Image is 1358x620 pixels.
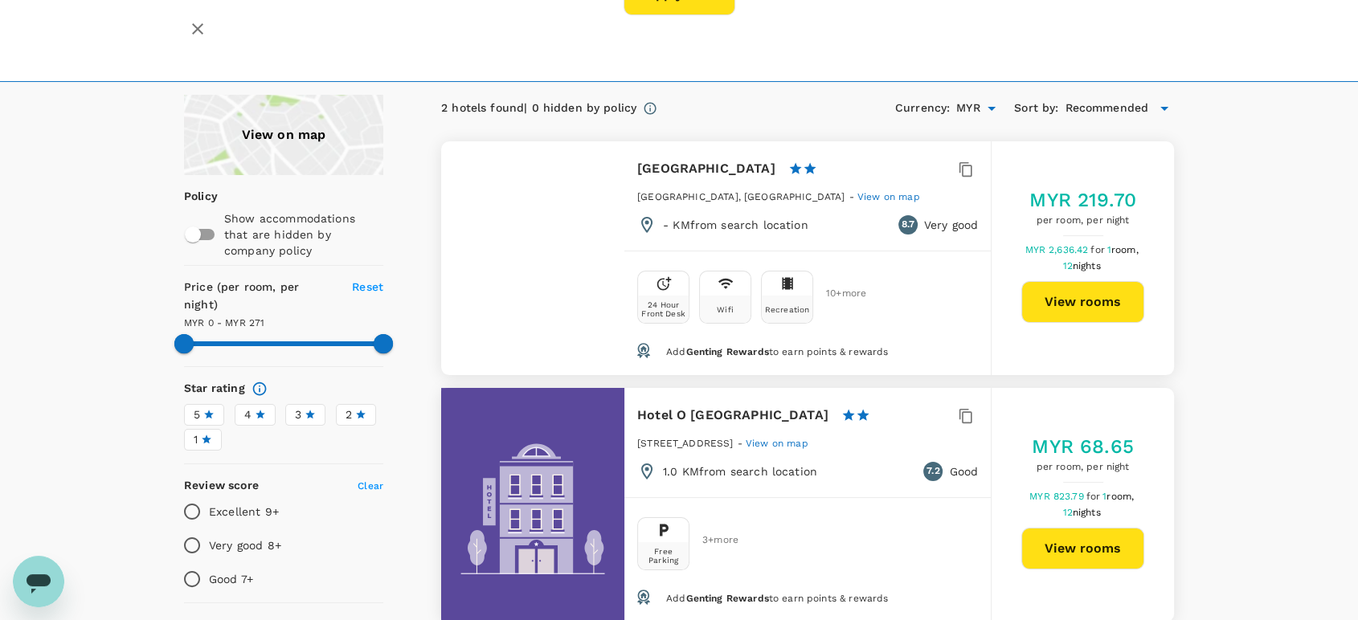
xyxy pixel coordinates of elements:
[685,593,768,604] span: Genting Rewards
[746,438,808,449] span: View on map
[209,537,281,553] p: Very good 8+
[1102,491,1136,502] span: 1
[224,210,382,259] p: Show accommodations that are hidden by company policy
[826,288,850,299] span: 10 + more
[980,97,1003,120] button: Open
[13,556,64,607] iframe: Button to launch messaging window
[209,504,279,520] p: Excellent 9+
[1021,528,1144,569] button: View rooms
[949,463,978,479] p: Good
[1111,244,1139,255] span: room,
[746,436,808,449] a: View on map
[666,346,888,357] span: Add to earn points & rewards
[924,217,978,233] p: Very good
[1106,491,1134,502] span: room,
[184,188,194,204] p: Policy
[926,463,939,479] span: 7.2
[252,381,268,397] svg: Star ratings are awarded to properties to represent the quality of services, facilities, and amen...
[857,191,920,202] span: View on map
[1065,100,1148,117] span: Recommended
[1014,100,1058,117] h6: Sort by :
[1029,187,1136,213] h5: MYR 219.70
[637,191,845,202] span: [GEOGRAPHIC_DATA], [GEOGRAPHIC_DATA]
[637,404,828,426] h6: Hotel O [GEOGRAPHIC_DATA]
[184,317,264,328] span: MYR 0 - MYR 271
[295,406,301,423] span: 3
[666,593,888,604] span: Add to earn points & rewards
[441,100,636,117] div: 2 hotels found | 0 hidden by policy
[244,406,252,423] span: 4
[1062,260,1102,271] span: 12
[209,571,253,587] p: Good 7+
[184,279,333,314] h6: Price (per room, per night)
[1090,244,1106,255] span: for
[895,100,950,117] h6: Currency :
[637,157,775,180] h6: [GEOGRAPHIC_DATA]
[717,305,734,314] div: Wifi
[1021,281,1144,323] button: View rooms
[1107,244,1141,255] span: 1
[358,480,383,492] span: Clear
[641,547,685,565] div: Free Parking
[194,406,200,423] span: 5
[738,438,746,449] span: -
[663,463,817,479] p: 1.0 KM from search location
[1025,244,1090,255] span: MYR 2,636.42
[1062,507,1102,518] span: 12
[184,477,259,495] h6: Review score
[194,431,198,448] span: 1
[1029,213,1136,229] span: per room, per night
[1073,260,1101,271] span: nights
[1032,434,1133,459] h5: MYR 68.65
[849,191,857,202] span: -
[663,217,808,233] p: - KM from search location
[1073,507,1101,518] span: nights
[184,380,245,398] h6: Star rating
[1086,491,1102,502] span: for
[901,217,914,233] span: 8.7
[184,95,383,175] a: View on map
[765,305,810,314] div: Recreation
[685,346,768,357] span: Genting Rewards
[1029,491,1086,502] span: MYR 823.79
[1032,459,1133,475] span: per room, per night
[346,406,352,423] span: 2
[702,535,726,545] span: 3 + more
[641,300,685,318] div: 24 Hour Front Desk
[857,190,920,202] a: View on map
[637,438,733,449] span: [STREET_ADDRESS]
[352,280,383,293] span: Reset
